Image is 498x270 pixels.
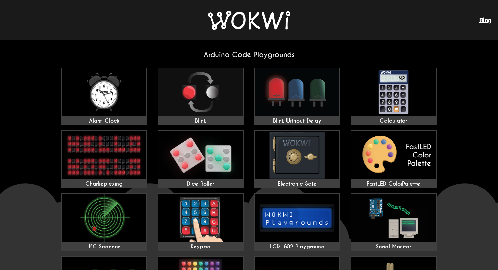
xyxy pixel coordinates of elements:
img: I²C Scanner [62,194,146,242]
img: Blink Without Delay [255,68,339,116]
a: Calculator [351,67,437,125]
img: LCD1602 Playground [255,194,339,242]
img: Blink [158,68,243,116]
a: Charlieplexing [61,130,147,188]
a: Blog [479,17,491,23]
div: Charlieplexing [62,181,146,187]
div: Dice Roller [158,181,243,187]
div: FastLED ColorPalette [351,181,436,187]
div: I²C Scanner [62,244,146,250]
img: Dice Roller [158,131,243,179]
div: Electronic Safe [255,181,339,187]
img: Alarm Clock [62,68,146,116]
h2: Arduino Code Playgrounds [56,50,442,59]
div: Keypad [158,244,243,250]
a: Blink [158,67,244,125]
a: FastLED ColorPalette [351,130,437,188]
a: Serial Monitor [351,193,437,251]
img: FastLED ColorPalette [351,131,436,179]
a: Keypad [158,193,244,251]
div: Serial Monitor [351,244,436,250]
a: Dice Roller [158,130,244,188]
a: Alarm Clock [61,67,147,125]
div: Alarm Clock [62,118,146,124]
img: Charlieplexing [62,131,146,179]
a: I²C Scanner [61,193,147,251]
img: Serial Monitor [351,194,436,242]
div: Blink [158,118,243,124]
a: Electronic Safe [254,130,340,188]
div: Blink Without Delay [255,118,339,124]
a: Blink Without Delay [254,67,340,125]
img: Electronic Safe [255,131,339,179]
a: LCD1602 Playground [254,193,340,251]
img: Keypad [158,194,243,242]
img: Wokwi [208,11,290,30]
img: Calculator [351,68,436,116]
div: LCD1602 Playground [255,244,339,250]
div: Calculator [351,118,436,124]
